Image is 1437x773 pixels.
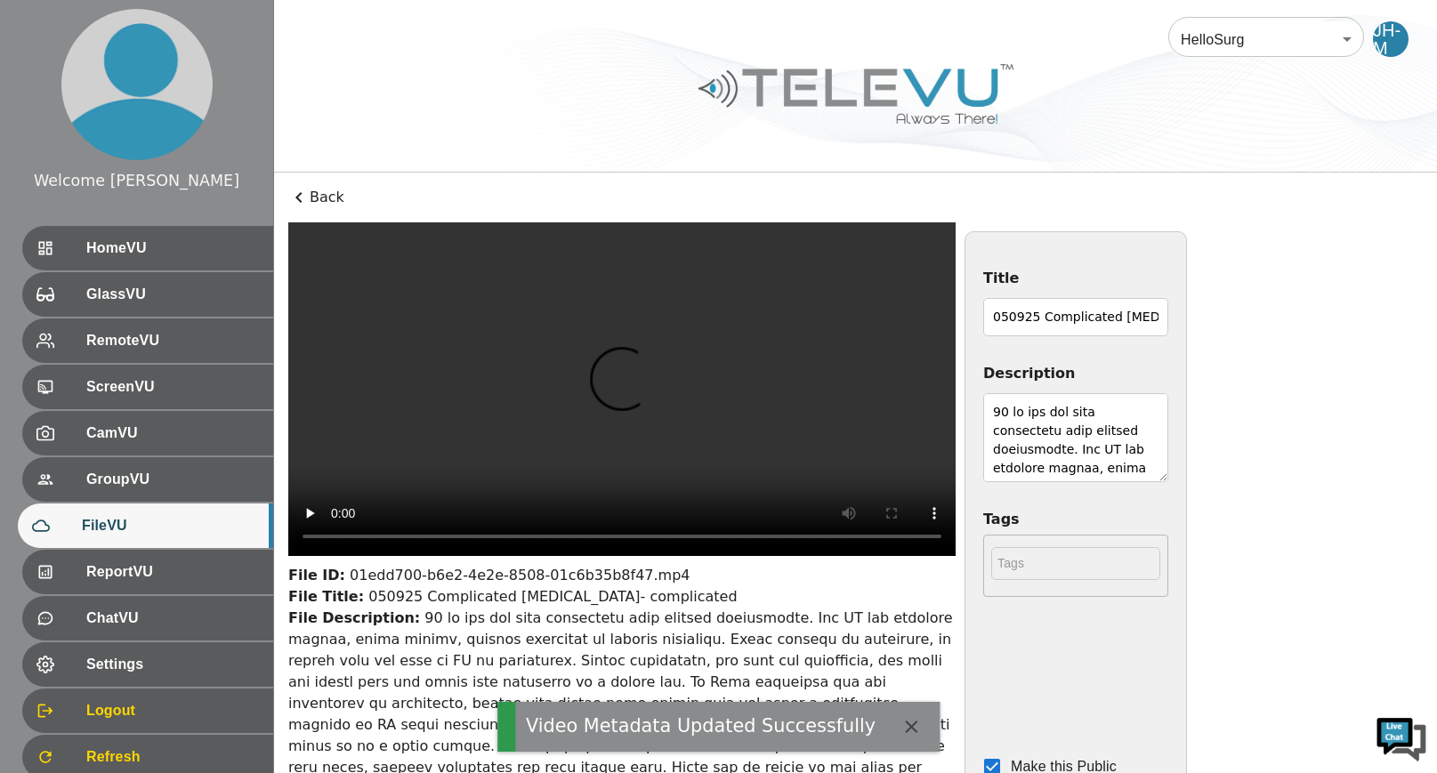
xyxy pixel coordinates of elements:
div: FileVU [18,503,273,548]
div: JH-M [1373,21,1409,57]
strong: File Title: [288,588,364,605]
strong: File Description: [288,609,420,626]
div: CamVU [22,411,273,455]
div: GroupVU [22,457,273,502]
span: ChatVU [86,608,259,629]
span: ReportVU [86,561,259,583]
input: Title [983,298,1168,336]
span: CamVU [86,423,259,444]
div: HomeVU [22,226,273,270]
span: ScreenVU [86,376,259,398]
div: ChatVU [22,596,273,640]
div: 050925 Complicated [MEDICAL_DATA]- complicated [288,586,956,608]
div: HelloSurg [1168,14,1364,64]
div: 01edd700-b6e2-4e2e-8508-01c6b35b8f47.mp4 [288,565,956,586]
span: HomeVU [86,238,259,259]
div: RemoteVU [22,318,273,363]
img: Logo [696,57,1016,131]
span: Logout [86,700,259,721]
label: Description [983,363,1168,384]
p: Back [288,187,1423,208]
div: Logout [22,688,273,733]
input: Tags [991,547,1160,580]
div: GlassVU [22,272,273,317]
span: Settings [86,654,259,675]
div: ScreenVU [22,365,273,409]
span: FileVU [82,515,259,536]
div: ReportVU [22,550,273,594]
strong: File ID: [288,567,345,584]
span: GlassVU [86,284,259,305]
span: RemoteVU [86,330,259,351]
span: GroupVU [86,469,259,490]
span: Refresh [86,746,259,768]
div: Video Metadata Updated Successfully [526,713,876,740]
span: Make this Public [1011,758,1117,773]
label: Tags [983,509,1168,530]
textarea: 90 lo ips dol sita consectetu adip elitsed doeiusmodte. Inc UT lab etdolore magnaa, enima minimv,... [983,393,1168,482]
label: Title [983,268,1168,289]
img: Chat Widget [1375,711,1428,764]
div: Settings [22,642,273,687]
img: profile.png [61,9,213,160]
div: Welcome [PERSON_NAME] [34,169,239,192]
